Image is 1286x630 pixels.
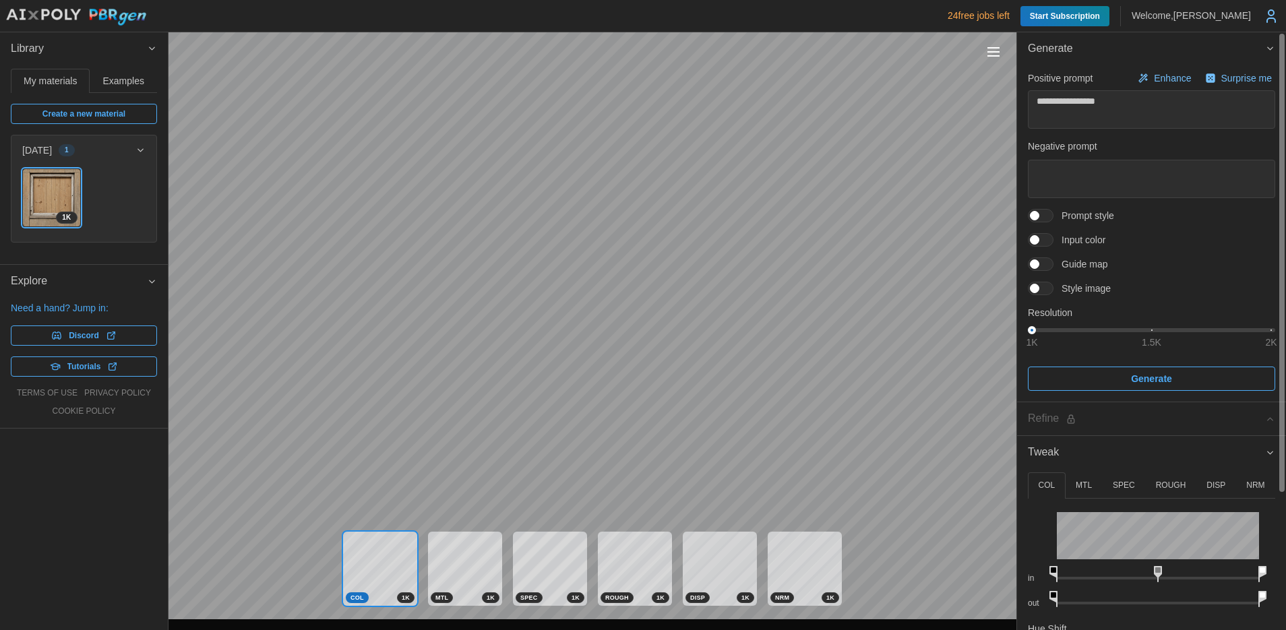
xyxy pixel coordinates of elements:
span: Examples [103,76,144,86]
button: Surprise me [1202,69,1275,88]
p: DISP [1206,480,1225,491]
span: Generate [1028,32,1265,65]
p: 24 free jobs left [948,9,1010,22]
span: Input color [1053,233,1105,247]
span: Explore [11,265,147,298]
span: Discord [69,326,99,345]
p: [DATE] [22,144,52,157]
span: Prompt style [1053,209,1114,222]
a: terms of use [17,387,78,399]
span: 1 K [402,593,410,602]
p: Surprise me [1221,71,1275,85]
button: [DATE]1 [11,135,156,165]
span: Guide map [1053,257,1107,271]
button: Generate [1028,367,1275,391]
a: privacy policy [84,387,151,399]
span: ROUGH [605,593,629,602]
p: Need a hand? Jump in: [11,301,157,315]
span: DISP [690,593,705,602]
img: QUb92udG4WFYOAsJPpfH [23,169,80,226]
div: Generate [1017,65,1286,402]
p: MTL [1076,480,1092,491]
span: 1 K [741,593,749,602]
p: Positive prompt [1028,71,1093,85]
button: Generate [1017,32,1286,65]
p: NRM [1246,480,1264,491]
button: Toggle viewport controls [984,42,1003,61]
p: in [1028,573,1046,584]
a: Create a new material [11,104,157,124]
div: Refine [1028,410,1265,427]
span: Generate [1131,367,1172,390]
span: Tweak [1028,436,1265,469]
span: Tutorials [67,357,101,376]
span: Start Subscription [1030,6,1100,26]
p: Welcome, [PERSON_NAME] [1132,9,1251,22]
p: COL [1038,480,1055,491]
span: 1 [65,145,69,156]
button: Refine [1017,402,1286,435]
span: 1 K [572,593,580,602]
span: My materials [24,76,77,86]
a: cookie policy [52,406,115,417]
span: 1 K [826,593,834,602]
span: COL [350,593,364,602]
p: SPEC [1113,480,1135,491]
span: NRM [775,593,789,602]
span: Create a new material [42,104,125,123]
a: Start Subscription [1020,6,1109,26]
button: Enhance [1134,69,1194,88]
span: 1 K [487,593,495,602]
span: MTL [435,593,448,602]
button: Tweak [1017,436,1286,469]
p: ROUGH [1156,480,1186,491]
span: Library [11,32,147,65]
a: Discord [11,325,157,346]
span: Style image [1053,282,1111,295]
p: out [1028,598,1046,609]
span: 1 K [656,593,665,602]
a: Tutorials [11,356,157,377]
img: AIxPoly PBRgen [5,8,147,26]
a: QUb92udG4WFYOAsJPpfH1K [22,168,81,227]
p: Negative prompt [1028,139,1275,153]
p: Resolution [1028,306,1275,319]
span: SPEC [520,593,538,602]
span: 1 K [62,212,71,223]
p: Enhance [1154,71,1194,85]
div: [DATE]1 [11,165,156,242]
